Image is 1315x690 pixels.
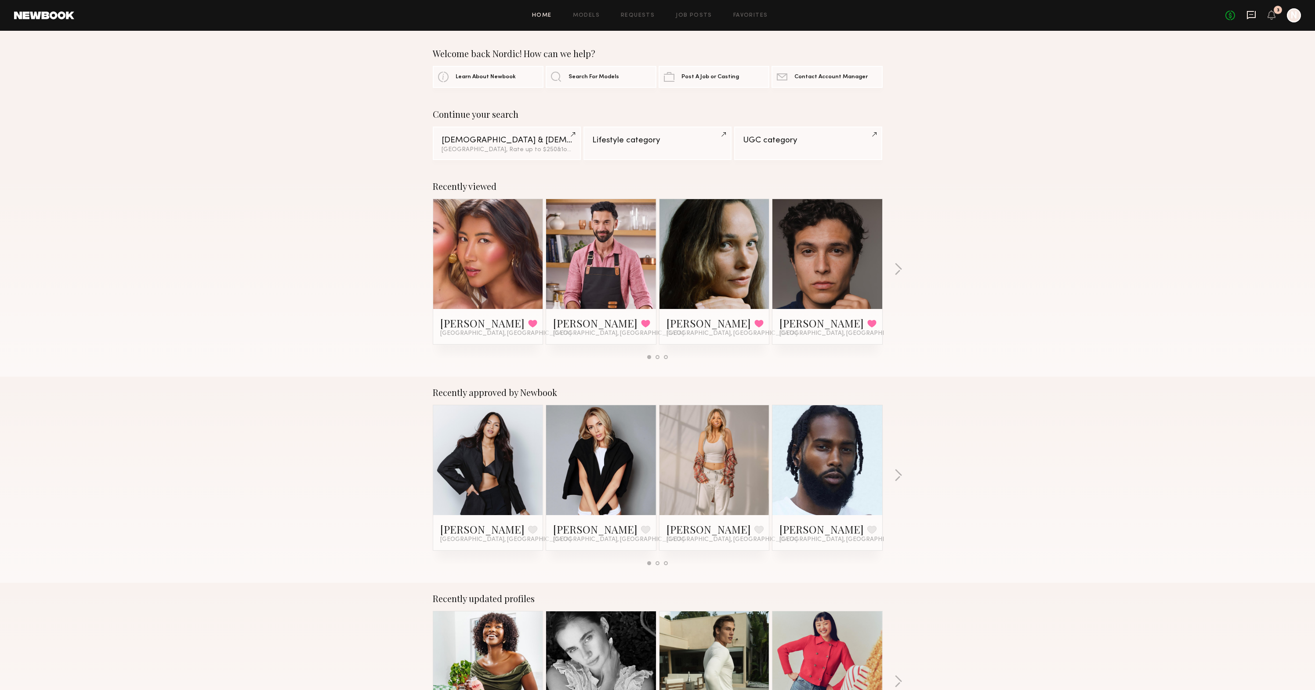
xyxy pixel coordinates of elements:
a: Post A Job or Casting [659,66,769,88]
span: & 1 other filter [557,147,595,153]
span: Search For Models [569,74,619,80]
div: Recently viewed [433,181,883,192]
a: N [1287,8,1301,22]
div: UGC category [743,136,873,145]
a: Contact Account Manager [772,66,882,88]
a: Search For Models [546,66,656,88]
a: [PERSON_NAME] [553,316,638,330]
a: Home [532,13,552,18]
span: [GEOGRAPHIC_DATA], [GEOGRAPHIC_DATA] [667,330,797,337]
div: [DEMOGRAPHIC_DATA] & [DEMOGRAPHIC_DATA] Models [442,136,572,145]
span: Post A Job or Casting [681,74,739,80]
div: 3 [1277,8,1279,13]
a: [PERSON_NAME] [667,316,751,330]
div: Lifestyle category [592,136,723,145]
a: [PERSON_NAME] [779,316,864,330]
a: Favorites [733,13,768,18]
a: Job Posts [676,13,712,18]
span: [GEOGRAPHIC_DATA], [GEOGRAPHIC_DATA] [440,536,571,543]
a: Requests [621,13,655,18]
span: [GEOGRAPHIC_DATA], [GEOGRAPHIC_DATA] [553,330,684,337]
span: [GEOGRAPHIC_DATA], [GEOGRAPHIC_DATA] [667,536,797,543]
a: UGC category [734,127,882,160]
div: Recently updated profiles [433,593,883,604]
a: Lifestyle category [583,127,732,160]
span: [GEOGRAPHIC_DATA], [GEOGRAPHIC_DATA] [440,330,571,337]
a: Models [573,13,600,18]
span: [GEOGRAPHIC_DATA], [GEOGRAPHIC_DATA] [779,330,910,337]
a: Learn About Newbook [433,66,543,88]
span: Contact Account Manager [794,74,868,80]
div: Recently approved by Newbook [433,387,883,398]
div: [GEOGRAPHIC_DATA], Rate up to $250 [442,147,572,153]
span: [GEOGRAPHIC_DATA], [GEOGRAPHIC_DATA] [779,536,910,543]
a: [DEMOGRAPHIC_DATA] & [DEMOGRAPHIC_DATA] Models[GEOGRAPHIC_DATA], Rate up to $250&1other filter [433,127,581,160]
a: [PERSON_NAME] [667,522,751,536]
a: [PERSON_NAME] [440,316,525,330]
a: [PERSON_NAME] [553,522,638,536]
div: Continue your search [433,109,883,120]
div: Welcome back Nordic! How can we help? [433,48,883,59]
a: [PERSON_NAME] [779,522,864,536]
span: [GEOGRAPHIC_DATA], [GEOGRAPHIC_DATA] [553,536,684,543]
span: Learn About Newbook [456,74,516,80]
a: [PERSON_NAME] [440,522,525,536]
